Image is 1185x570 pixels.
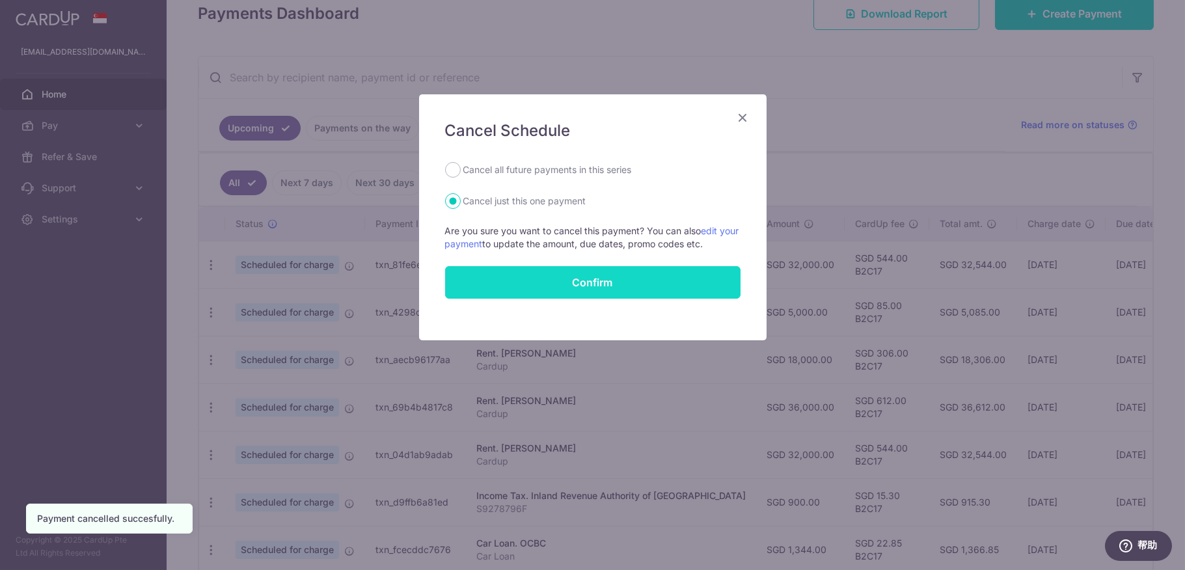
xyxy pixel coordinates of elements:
[1104,531,1172,563] iframe: 打开一个小组件，您可以在其中找到更多信息
[37,512,182,525] div: Payment cancelled succesfully.
[445,120,741,141] h5: Cancel Schedule
[445,266,741,299] button: Confirm
[735,110,751,126] button: Close
[463,162,632,178] label: Cancel all future payments in this series
[445,224,741,251] p: Are you sure you want to cancel this payment? You can also to update the amount, due dates, promo...
[463,193,586,209] label: Cancel just this one payment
